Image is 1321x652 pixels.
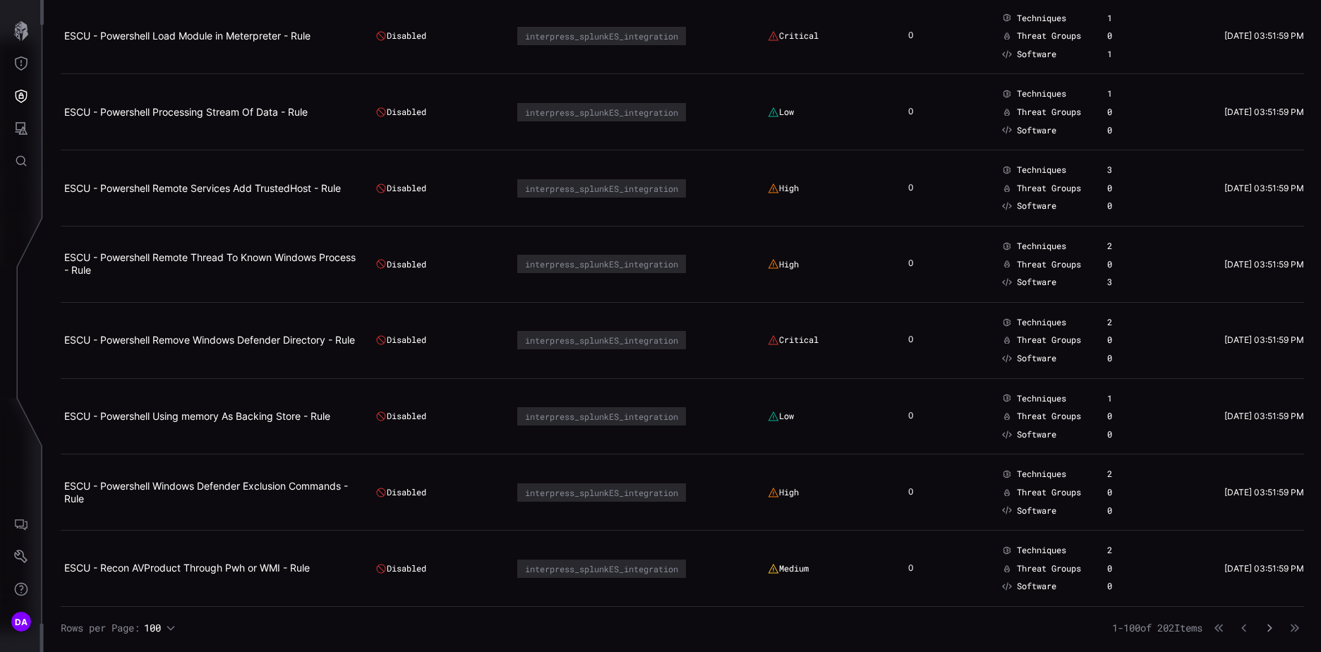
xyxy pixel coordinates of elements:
button: Next Page [1260,621,1279,635]
div: interpress_splunkES_integration [525,411,678,421]
button: First Page [1210,621,1228,635]
span: Techniques [1017,241,1066,252]
time: [DATE] 03:51:59 PM [1224,183,1304,193]
span: Threat Groups [1017,563,1081,574]
div: Critical [768,334,819,346]
a: ESCU - Powershell Processing Stream Of Data - Rule [64,106,308,118]
div: 2 [1107,241,1149,252]
a: ESCU - Powershell Using memory As Backing Store - Rule [64,410,330,422]
div: 2 [1107,317,1149,328]
div: Disabled [375,30,426,42]
div: interpress_splunkES_integration [525,335,678,345]
div: 0 [1107,200,1149,212]
div: 0 [1107,183,1149,194]
div: High [768,183,799,194]
div: interpress_splunkES_integration [525,183,678,193]
span: Software [1017,125,1056,136]
div: 1 [1107,393,1149,404]
div: 2 [1107,545,1149,556]
div: Disabled [375,258,426,270]
time: [DATE] 03:51:59 PM [1224,30,1304,41]
div: High [768,258,799,270]
span: Threat Groups [1017,334,1081,346]
button: Previous Page [1235,621,1253,635]
span: Threat Groups [1017,487,1081,498]
div: 0 [1107,259,1149,270]
div: interpress_splunkES_integration [525,488,678,497]
div: 0 [1107,563,1149,574]
span: Techniques [1017,469,1066,480]
div: 0 [1107,429,1149,440]
time: [DATE] 03:51:59 PM [1224,334,1304,345]
span: Threat Groups [1017,259,1081,270]
div: 3 [1107,164,1149,176]
span: 1 - 100 of 202 Items [1112,622,1202,634]
span: Threat Groups [1017,183,1081,194]
span: Software [1017,353,1056,364]
div: 0 [908,30,929,42]
div: 0 [908,334,929,346]
span: Software [1017,505,1056,517]
a: ESCU - Powershell Remove Windows Defender Directory - Rule [64,334,355,346]
div: Disabled [375,183,426,194]
span: Software [1017,429,1056,440]
div: 0 [908,562,929,575]
a: ESCU - Recon AVProduct Through Pwh or WMI - Rule [64,562,310,574]
div: 0 [1107,334,1149,346]
a: ESCU - Powershell Load Module in Meterpreter - Rule [64,30,310,42]
div: 0 [1107,411,1149,422]
a: ESCU - Powershell Windows Defender Exclusion Commands - Rule [64,480,348,505]
div: 1 [1107,49,1149,60]
div: 0 [1107,581,1149,592]
span: Software [1017,49,1056,60]
span: Software [1017,200,1056,212]
span: Software [1017,277,1056,288]
a: ESCU - Powershell Remote Thread To Known Windows Process - Rule [64,251,356,276]
time: [DATE] 03:51:59 PM [1224,259,1304,270]
time: [DATE] 03:51:59 PM [1224,487,1304,497]
div: 0 [908,410,929,423]
div: 0 [908,258,929,270]
div: 0 [1107,353,1149,364]
span: Techniques [1017,545,1066,556]
div: Disabled [375,563,426,574]
span: Software [1017,581,1056,592]
div: 0 [908,106,929,119]
time: [DATE] 03:51:59 PM [1224,107,1304,117]
button: DA [1,605,42,638]
div: 0 [908,182,929,195]
time: [DATE] 03:51:59 PM [1224,563,1304,574]
div: High [768,487,799,498]
div: Disabled [375,334,426,346]
span: Techniques [1017,164,1066,176]
time: [DATE] 03:51:59 PM [1224,411,1304,421]
div: 1 [1107,88,1149,99]
div: interpress_splunkES_integration [525,259,678,269]
div: Low [768,411,794,422]
div: 0 [1107,505,1149,517]
button: Last Page [1286,621,1304,635]
div: 0 [1107,107,1149,118]
div: interpress_splunkES_integration [525,31,678,41]
div: 0 [908,486,929,499]
div: 0 [1107,30,1149,42]
div: Disabled [375,107,426,118]
span: Techniques [1017,317,1066,328]
div: Low [768,107,794,118]
div: Medium [768,563,809,574]
span: Rows per Page: [61,622,140,634]
button: 100 [143,621,176,635]
div: 3 [1107,277,1149,288]
span: Techniques [1017,393,1066,404]
span: Techniques [1017,13,1066,24]
div: 2 [1107,469,1149,480]
div: interpress_splunkES_integration [525,107,678,117]
span: Threat Groups [1017,30,1081,42]
span: Threat Groups [1017,107,1081,118]
div: interpress_splunkES_integration [525,564,678,574]
span: Techniques [1017,88,1066,99]
span: Threat Groups [1017,411,1081,422]
a: ESCU - Powershell Remote Services Add TrustedHost - Rule [64,182,341,194]
span: DA [15,615,28,629]
div: Disabled [375,487,426,498]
